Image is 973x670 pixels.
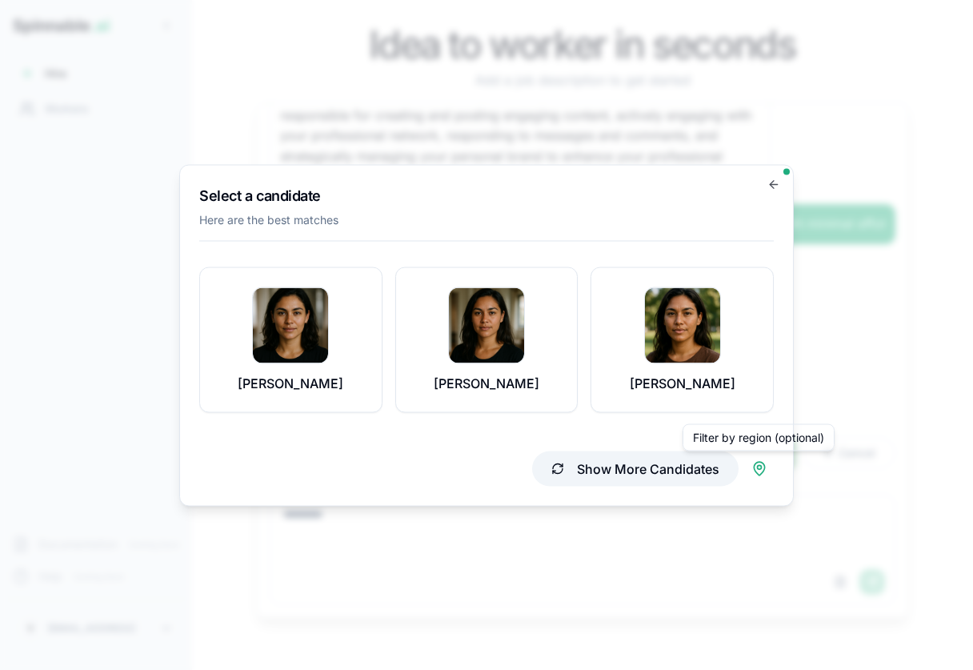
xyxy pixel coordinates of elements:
img: Daria Mehta [645,287,720,363]
button: Filter by region [745,454,774,483]
p: [PERSON_NAME] [630,373,735,392]
p: [PERSON_NAME] [238,373,343,392]
p: Here are the best matches [199,211,774,227]
div: Filter by region (optional) [683,423,835,451]
p: [PERSON_NAME] [434,373,539,392]
h2: Select a candidate [199,184,774,207]
button: Show More Candidates [532,451,739,486]
img: Evie Tauroa [449,287,524,363]
img: Jade Gonzalez [253,287,328,363]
